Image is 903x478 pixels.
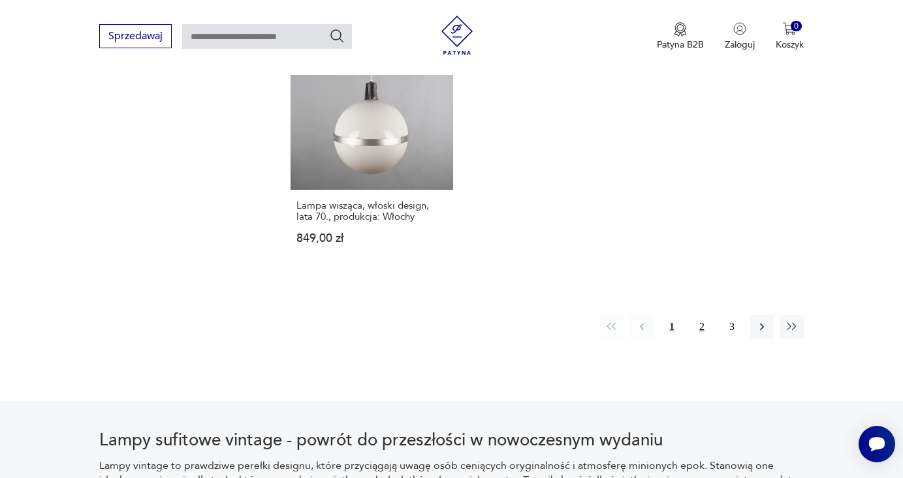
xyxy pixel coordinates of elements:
[733,22,746,35] img: Ikonka użytkownika
[791,21,802,32] div: 0
[776,38,804,51] p: Koszyk
[99,24,172,48] button: Sprzedawaj
[674,22,687,37] img: Ikona medalu
[660,315,684,338] button: 1
[296,233,447,244] p: 849,00 zł
[437,16,477,55] img: Patyna - sklep z meblami i dekoracjami vintage
[99,432,804,448] h2: Lampy sufitowe vintage - powrót do przeszłości w nowoczesnym wydaniu
[859,426,895,462] iframe: Smartsupp widget button
[725,22,755,51] button: Zaloguj
[657,22,704,51] button: Patyna B2B
[657,22,704,51] a: Ikona medaluPatyna B2B
[720,315,744,338] button: 3
[329,28,345,44] button: Szukaj
[296,200,447,222] h3: Lampa wisząca, włoski design, lata 70., produkcja: Włochy
[725,38,755,51] p: Zaloguj
[291,28,453,270] a: Lampa wisząca, włoski design, lata 70., produkcja: WłochyLampa wisząca, włoski design, lata 70., ...
[783,22,796,35] img: Ikona koszyka
[690,315,714,338] button: 2
[776,22,804,51] button: 0Koszyk
[99,33,172,42] a: Sprzedawaj
[657,38,704,51] p: Patyna B2B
